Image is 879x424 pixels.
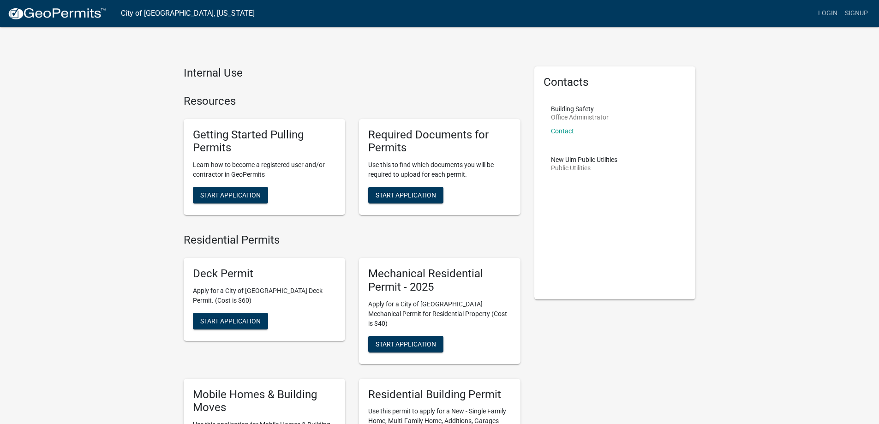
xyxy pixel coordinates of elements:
span: Start Application [376,340,436,347]
p: Public Utilities [551,165,617,171]
h4: Resources [184,95,520,108]
a: Contact [551,127,574,135]
p: Apply for a City of [GEOGRAPHIC_DATA] Mechanical Permit for Residential Property (Cost is $40) [368,299,511,328]
h5: Getting Started Pulling Permits [193,128,336,155]
button: Start Application [368,187,443,203]
p: Apply for a City of [GEOGRAPHIC_DATA] Deck Permit. (Cost is $60) [193,286,336,305]
p: New Ulm Public Utilities [551,156,617,163]
button: Start Application [193,313,268,329]
h5: Required Documents for Permits [368,128,511,155]
span: Start Application [200,191,261,199]
h5: Contacts [544,76,687,89]
h5: Mechanical Residential Permit - 2025 [368,267,511,294]
p: Learn how to become a registered user and/or contractor in GeoPermits [193,160,336,179]
h4: Residential Permits [184,233,520,247]
a: Signup [841,5,872,22]
button: Start Application [193,187,268,203]
span: Start Application [200,317,261,324]
a: Login [814,5,841,22]
button: Start Application [368,336,443,352]
p: Use this to find which documents you will be required to upload for each permit. [368,160,511,179]
span: Start Application [376,191,436,199]
a: City of [GEOGRAPHIC_DATA], [US_STATE] [121,6,255,21]
h5: Mobile Homes & Building Moves [193,388,336,415]
h5: Deck Permit [193,267,336,281]
h4: Internal Use [184,66,520,80]
h5: Residential Building Permit [368,388,511,401]
p: Building Safety [551,106,609,112]
p: Office Administrator [551,114,609,120]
